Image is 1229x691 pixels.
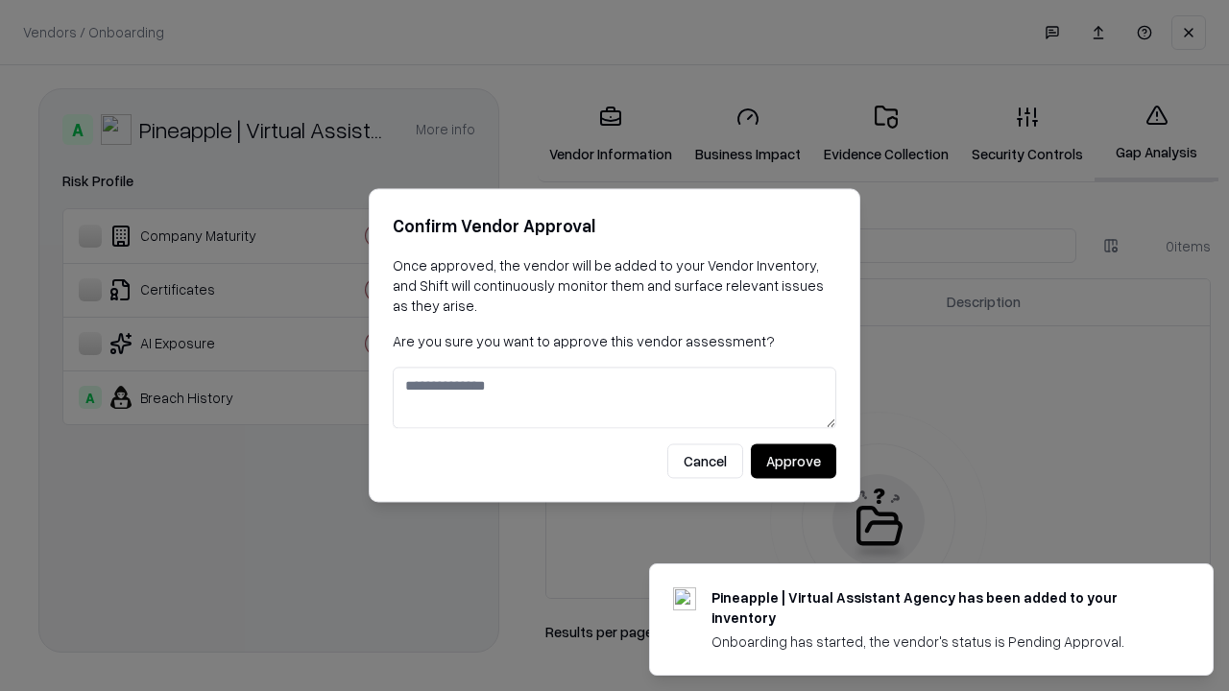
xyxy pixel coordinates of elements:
p: Once approved, the vendor will be added to your Vendor Inventory, and Shift will continuously mon... [393,255,836,316]
button: Cancel [667,444,743,479]
img: trypineapple.com [673,587,696,610]
button: Approve [751,444,836,479]
h2: Confirm Vendor Approval [393,212,836,240]
div: Onboarding has started, the vendor's status is Pending Approval. [711,631,1167,652]
p: Are you sure you want to approve this vendor assessment? [393,331,836,351]
div: Pineapple | Virtual Assistant Agency has been added to your inventory [711,587,1167,628]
